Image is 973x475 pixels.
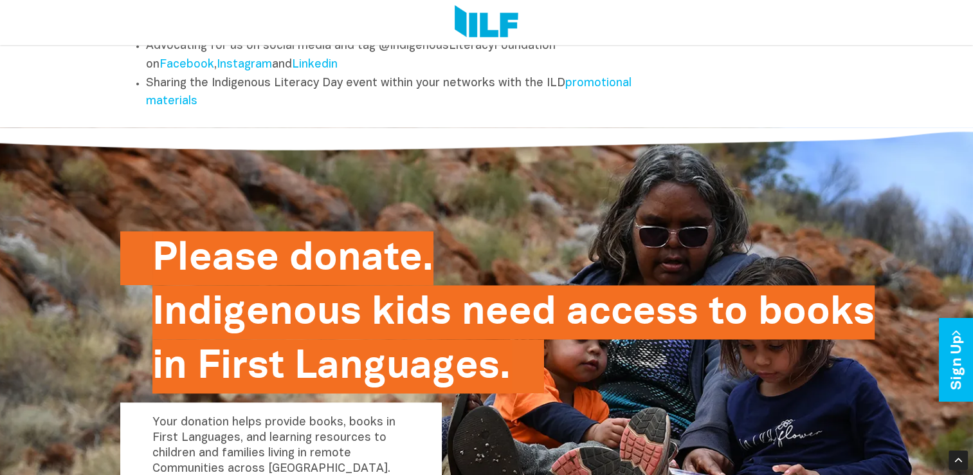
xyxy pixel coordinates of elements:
img: Logo [455,5,518,40]
div: Scroll Back to Top [949,451,968,470]
a: Instagram [217,59,272,70]
h2: Please donate. Indigenous kids need access to books in First Languages. [152,231,875,393]
a: Facebook [159,59,214,70]
a: Linkedin [292,59,338,70]
li: Advocating for us on social media and tag @IndigenousLiteracyFoundation on , and [146,37,666,75]
li: Sharing the Indigenous Literacy Day event within your networks with the ILD [146,75,666,112]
